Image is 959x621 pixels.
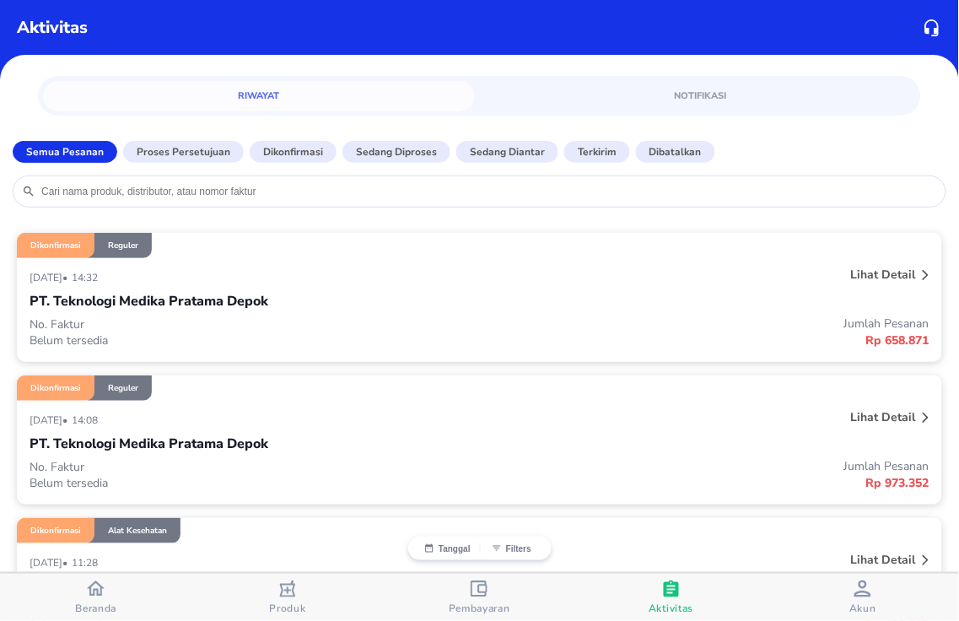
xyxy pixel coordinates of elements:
div: simple tabs [38,76,921,111]
p: Alat Kesehatan [108,525,167,537]
p: Dikonfirmasi [263,144,323,159]
button: Proses Persetujuan [123,141,244,163]
p: PT. Teknologi Medika Pratama Depok [30,434,268,454]
span: Riwayat [53,88,465,104]
p: Terkirim [578,144,617,159]
button: Pembayaran [384,574,575,621]
button: Semua Pesanan [13,141,117,163]
span: Notifikasi [495,88,907,104]
p: Rp 973.352 [480,474,930,492]
p: Sedang diantar [470,144,545,159]
p: [DATE] • [30,271,72,284]
button: Sedang diantar [456,141,558,163]
span: Beranda [75,602,116,615]
p: 14:08 [72,413,102,427]
p: Aktivitas [17,15,88,40]
p: Reguler [108,240,138,251]
p: No. Faktur [30,316,480,332]
button: Akun [768,574,959,621]
p: Lihat detail [851,409,916,425]
button: Tanggal [417,543,480,553]
p: Dikonfirmasi [30,382,81,394]
p: PT. Teknologi Medika Pratama Depok [30,291,268,311]
p: [DATE] • [30,413,72,427]
p: Dibatalkan [649,144,702,159]
p: Lihat detail [851,267,916,283]
button: Sedang diproses [342,141,450,163]
p: No. Faktur [30,459,480,475]
button: Terkirim [564,141,630,163]
p: Semua Pesanan [26,144,104,159]
p: Jumlah Pesanan [480,316,930,332]
p: Proses Persetujuan [137,144,230,159]
span: Aktivitas [649,602,693,615]
span: Pembayaran [449,602,510,615]
p: 11:28 [72,556,102,570]
a: Notifikasi [485,81,917,111]
button: Dibatalkan [636,141,715,163]
a: Riwayat [43,81,475,111]
button: Filters [480,543,543,553]
button: Produk [191,574,383,621]
p: Belum tersedia [30,332,480,348]
p: Jumlah Pesanan [480,458,930,474]
p: Dikonfirmasi [30,240,81,251]
p: 14:32 [72,271,102,284]
p: Dikonfirmasi [30,525,81,537]
button: Dikonfirmasi [250,141,337,163]
button: Aktivitas [575,574,767,621]
p: Sedang diproses [356,144,437,159]
p: Belum tersedia [30,475,480,491]
span: Akun [849,602,876,615]
p: Reguler [108,382,138,394]
p: [DATE] • [30,556,72,570]
p: Rp 658.871 [480,332,930,349]
input: Cari nama produk, distributor, atau nomor faktur [40,185,937,198]
span: Produk [270,602,306,615]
